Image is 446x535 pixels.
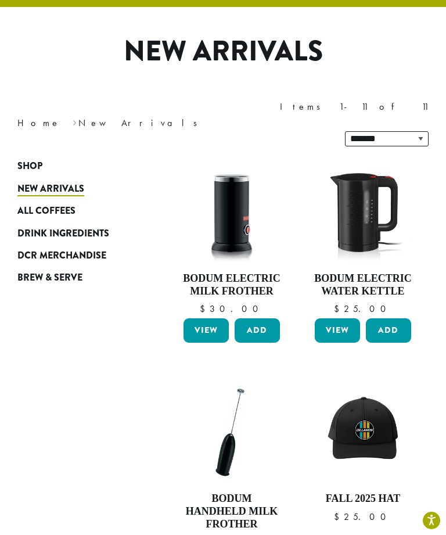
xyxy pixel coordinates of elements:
[17,222,131,244] a: Drink Ingredients
[200,303,210,315] span: $
[181,161,283,314] a: Bodum Electric Milk Frother $30.00
[312,381,414,483] img: DCR-Retro-Three-Strip-Circle-Patch-Trucker-Hat-Fall-WEB-scaled.jpg
[181,493,283,530] h4: Bodum Handheld Milk Frother
[312,161,414,314] a: Bodum Electric Water Kettle $25.00
[334,511,344,523] span: $
[235,318,280,343] button: Add
[181,272,283,297] h4: Bodum Electric Milk Frother
[315,318,360,343] a: View
[9,35,437,69] h1: New Arrivals
[17,271,82,285] span: Brew & Serve
[17,204,75,218] span: All Coffees
[200,303,264,315] bdi: 30.00
[334,303,391,315] bdi: 25.00
[366,318,411,343] button: Add
[17,178,131,200] a: New Arrivals
[184,318,229,343] a: View
[17,245,131,267] a: DCR Merchandise
[312,493,414,505] h4: Fall 2025 Hat
[17,116,206,130] nav: Breadcrumb
[280,100,429,114] div: Items 1-11 of 11
[17,200,131,222] a: All Coffees
[334,511,391,523] bdi: 25.00
[181,161,283,263] img: DP3954.01-002.png
[17,249,106,263] span: DCR Merchandise
[312,161,414,263] img: DP3955.01.png
[17,182,84,196] span: New Arrivals
[181,381,283,483] img: DP3927.01-002.png
[17,117,60,129] a: Home
[17,159,42,174] span: Shop
[17,227,109,241] span: Drink Ingredients
[73,112,77,130] span: ›
[334,303,344,315] span: $
[17,267,131,289] a: Brew & Serve
[17,155,131,177] a: Shop
[312,272,414,297] h4: Bodum Electric Water Kettle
